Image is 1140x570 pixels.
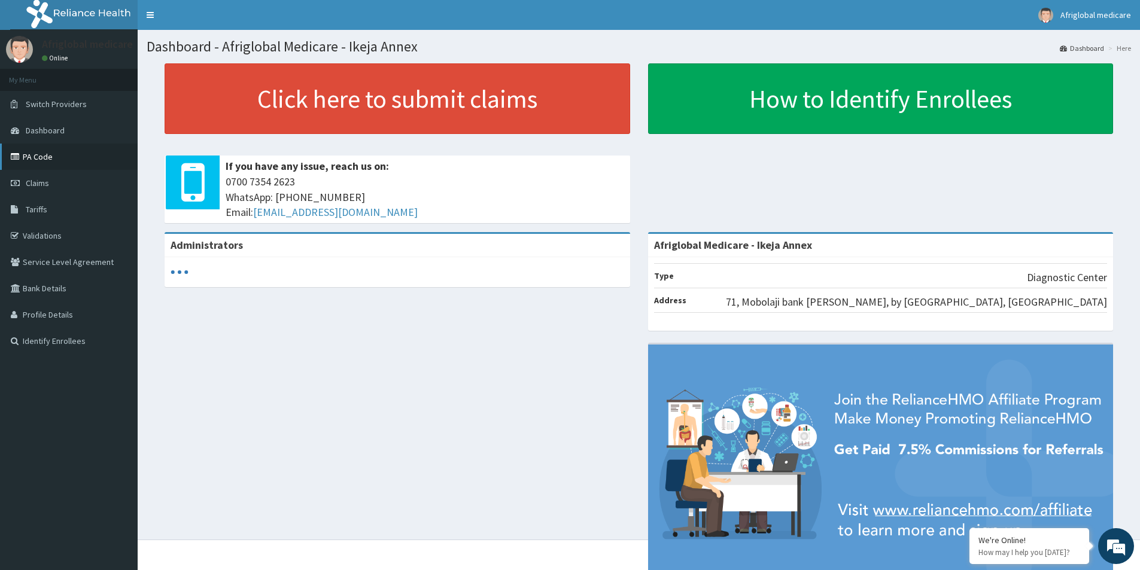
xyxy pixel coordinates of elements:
a: Click here to submit claims [165,63,630,134]
span: Dashboard [26,125,65,136]
span: Tariffs [26,204,47,215]
a: [EMAIL_ADDRESS][DOMAIN_NAME] [253,205,418,219]
a: Dashboard [1060,43,1104,53]
b: Address [654,295,686,306]
p: Diagnostic Center [1027,270,1107,285]
span: Claims [26,178,49,188]
span: Switch Providers [26,99,87,109]
h1: Dashboard - Afriglobal Medicare - Ikeja Annex [147,39,1131,54]
span: Afriglobal medicare [1060,10,1131,20]
p: 71, Mobolaji bank [PERSON_NAME], by [GEOGRAPHIC_DATA], [GEOGRAPHIC_DATA] [726,294,1107,310]
b: Administrators [171,238,243,252]
a: How to Identify Enrollees [648,63,1114,134]
strong: Afriglobal Medicare - Ikeja Annex [654,238,812,252]
li: Here [1105,43,1131,53]
b: Type [654,270,674,281]
a: Online [42,54,71,62]
p: How may I help you today? [978,547,1080,557]
p: Afriglobal medicare [42,39,133,50]
svg: audio-loading [171,263,189,281]
span: 0700 7354 2623 WhatsApp: [PHONE_NUMBER] Email: [226,174,624,220]
div: We're Online! [978,535,1080,545]
b: If you have any issue, reach us on: [226,159,389,173]
img: User Image [6,36,33,63]
img: User Image [1038,8,1053,23]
